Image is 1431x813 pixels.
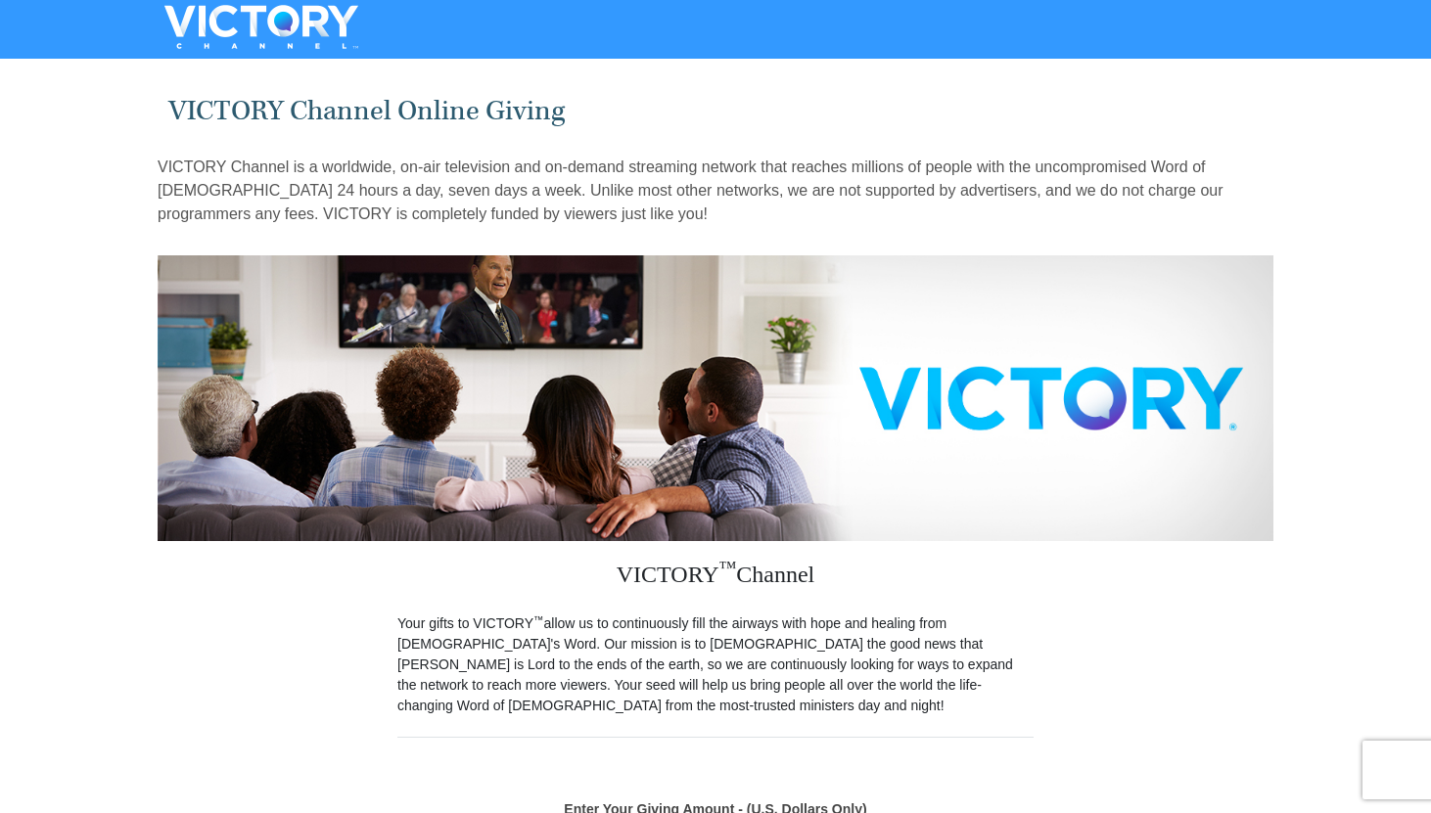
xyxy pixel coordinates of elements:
[397,541,1034,613] h3: VICTORY Channel
[397,613,1034,716] p: Your gifts to VICTORY allow us to continuously fill the airways with hope and healing from [DEMOG...
[719,558,737,577] sup: ™
[139,5,384,49] img: VICTORYTHON - VICTORY Channel
[533,613,544,625] sup: ™
[158,156,1273,226] p: VICTORY Channel is a worldwide, on-air television and on-demand streaming network that reaches mi...
[168,95,1264,127] h1: VICTORY Channel Online Giving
